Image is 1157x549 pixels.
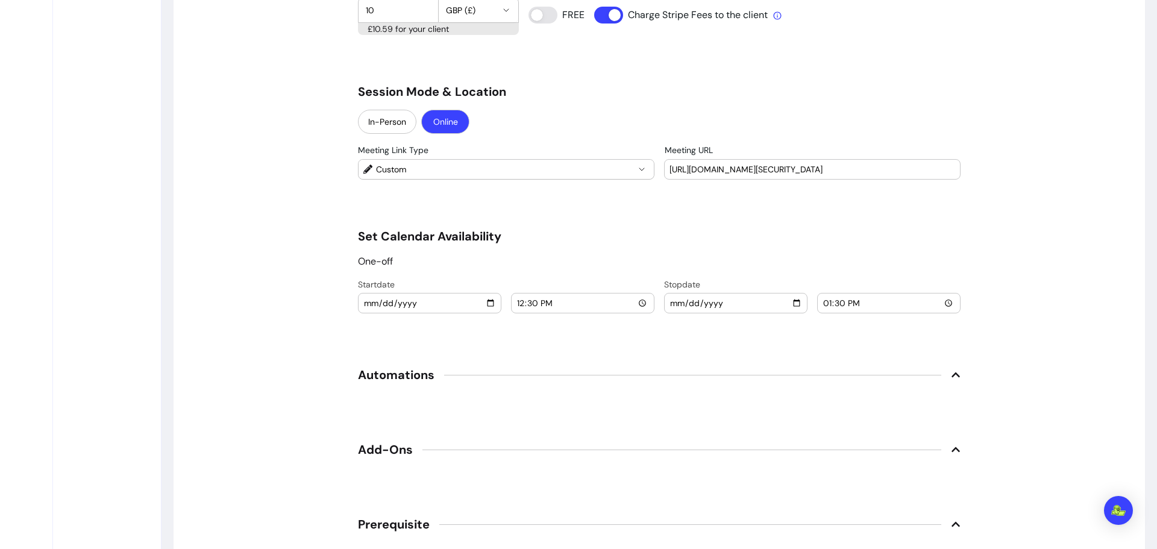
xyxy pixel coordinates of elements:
[669,163,955,175] input: Meeting URL
[665,145,713,155] span: Meeting URL
[358,83,961,100] h5: Session Mode & Location
[366,4,431,16] input: Price
[1104,496,1133,525] div: Open Intercom Messenger
[664,278,961,290] p: Stop date
[358,23,519,35] div: £10.59 for your client
[358,110,416,134] button: In-Person
[358,228,961,245] h5: Set Calendar Availability
[446,4,497,16] span: GBP (£)
[358,516,430,533] span: Prerequisite
[376,163,635,175] span: Custom
[594,7,769,24] input: Charge Stripe Fees to the client
[421,110,469,134] button: Online
[358,366,434,383] span: Automations
[358,441,413,458] span: Add-Ons
[358,278,654,290] p: Start date
[358,254,393,269] p: One-off
[528,7,584,24] input: FREE
[359,160,654,179] button: Custom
